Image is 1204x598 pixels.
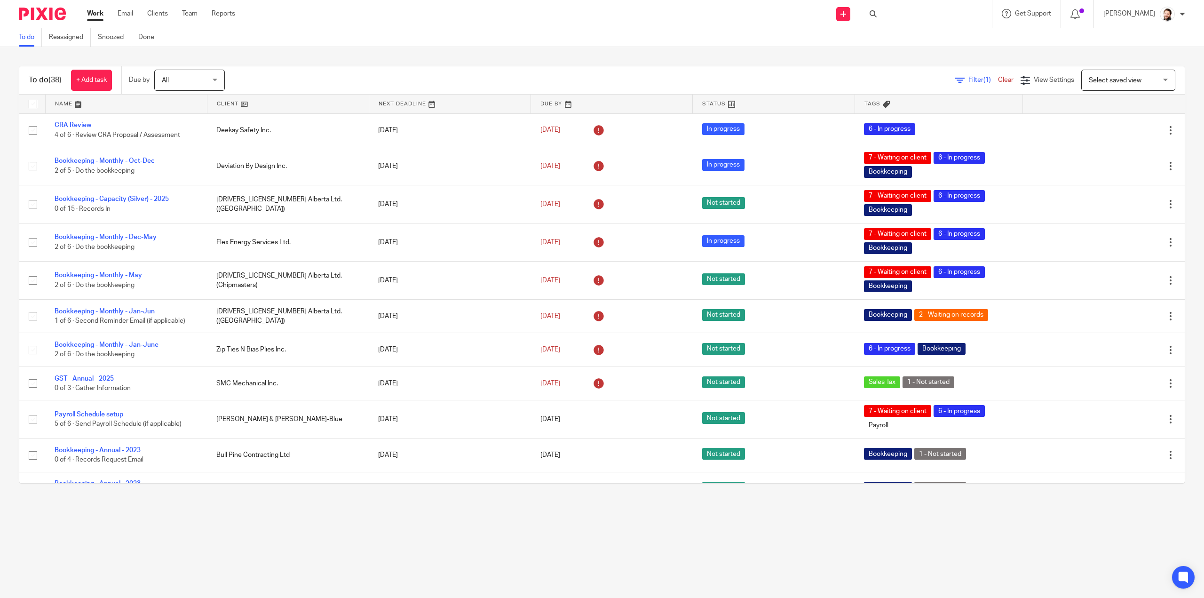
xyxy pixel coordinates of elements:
[118,9,133,18] a: Email
[369,185,531,223] td: [DATE]
[864,190,931,202] span: 7 - Waiting on client
[182,9,198,18] a: Team
[864,266,931,278] span: 7 - Waiting on client
[49,28,91,47] a: Reassigned
[55,411,123,418] a: Payroll Schedule setup
[702,376,745,388] span: Not started
[55,122,91,128] a: CRA Review
[702,159,745,171] span: In progress
[207,439,369,472] td: Bull Pine Contracting Ltd
[48,76,62,84] span: (38)
[55,244,135,250] span: 2 of 6 · Do the bookkeeping
[369,147,531,185] td: [DATE]
[998,77,1014,83] a: Clear
[55,132,180,138] span: 4 of 6 · Review CRA Proposal / Assessment
[87,9,103,18] a: Work
[934,405,985,417] span: 6 - In progress
[369,333,531,367] td: [DATE]
[864,309,912,321] span: Bookkeeping
[864,419,893,431] span: Payroll
[702,309,745,321] span: Not started
[540,452,560,458] span: [DATE]
[55,480,141,487] a: Bookkeeping - Annual - 2023
[29,75,62,85] h1: To do
[71,70,112,91] a: + Add task
[934,190,985,202] span: 6 - In progress
[702,235,745,247] span: In progress
[207,400,369,439] td: [PERSON_NAME] & [PERSON_NAME]-Blue
[207,367,369,400] td: SMC Mechanical Inc.
[540,127,560,134] span: [DATE]
[207,299,369,333] td: [DRIVERS_LICENSE_NUMBER] Alberta Ltd. ([GEOGRAPHIC_DATA])
[369,400,531,439] td: [DATE]
[702,412,745,424] span: Not started
[864,448,912,460] span: Bookkeeping
[55,282,135,288] span: 2 of 6 · Do the bookkeeping
[55,342,158,348] a: Bookkeeping - Monthly - Jan-June
[702,197,745,209] span: Not started
[540,313,560,319] span: [DATE]
[55,234,157,240] a: Bookkeeping - Monthly - Dec-May
[55,206,111,212] span: 0 of 15 · Records In
[540,416,560,423] span: [DATE]
[19,28,42,47] a: To do
[1015,10,1051,17] span: Get Support
[55,421,182,427] span: 5 of 6 · Send Payroll Schedule (if applicable)
[369,439,531,472] td: [DATE]
[540,380,560,387] span: [DATE]
[98,28,131,47] a: Snoozed
[864,152,931,164] span: 7 - Waiting on client
[864,123,915,135] span: 6 - In progress
[207,472,369,505] td: Elk Ridge Quarterhorse Ltd.
[702,123,745,135] span: In progress
[207,147,369,185] td: Deviation By Design Inc.
[1089,77,1141,84] span: Select saved view
[968,77,998,83] span: Filter
[864,242,912,254] span: Bookkeeping
[55,272,142,279] a: Bookkeeping - Monthly - May
[55,167,135,174] span: 2 of 5 · Do the bookkeeping
[914,309,988,321] span: 2 - Waiting on records
[864,405,931,417] span: 7 - Waiting on client
[903,376,954,388] span: 1 - Not started
[147,9,168,18] a: Clients
[934,228,985,240] span: 6 - In progress
[369,299,531,333] td: [DATE]
[1160,7,1175,22] img: Jayde%20Headshot.jpg
[864,482,912,494] span: Bookkeeping
[55,318,185,324] span: 1 of 6 · Second Reminder Email (if applicable)
[55,457,143,463] span: 0 of 4 · Records Request Email
[702,343,745,355] span: Not started
[369,367,531,400] td: [DATE]
[864,343,915,355] span: 6 - In progress
[914,482,966,494] span: 1 - Not started
[212,9,235,18] a: Reports
[19,8,66,20] img: Pixie
[369,223,531,261] td: [DATE]
[702,482,745,494] span: Not started
[1103,9,1155,18] p: [PERSON_NAME]
[914,448,966,460] span: 1 - Not started
[369,472,531,505] td: [DATE]
[129,75,150,85] p: Due by
[540,277,560,284] span: [DATE]
[207,261,369,299] td: [DRIVERS_LICENSE_NUMBER] Alberta Ltd. (Chipmasters)
[864,166,912,178] span: Bookkeeping
[369,261,531,299] td: [DATE]
[369,113,531,147] td: [DATE]
[55,375,114,382] a: GST - Annual - 2025
[55,308,155,315] a: Bookkeeping - Monthly - Jan-Jun
[1034,77,1074,83] span: View Settings
[918,343,966,355] span: Bookkeeping
[55,351,135,358] span: 2 of 6 · Do the bookkeeping
[162,77,169,84] span: All
[55,196,169,202] a: Bookkeeping - Capacity (Silver) - 2025
[702,273,745,285] span: Not started
[983,77,991,83] span: (1)
[864,204,912,216] span: Bookkeeping
[934,152,985,164] span: 6 - In progress
[540,239,560,246] span: [DATE]
[55,385,131,391] span: 0 of 3 · Gather Information
[55,447,141,454] a: Bookkeeping - Annual - 2023
[934,266,985,278] span: 6 - In progress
